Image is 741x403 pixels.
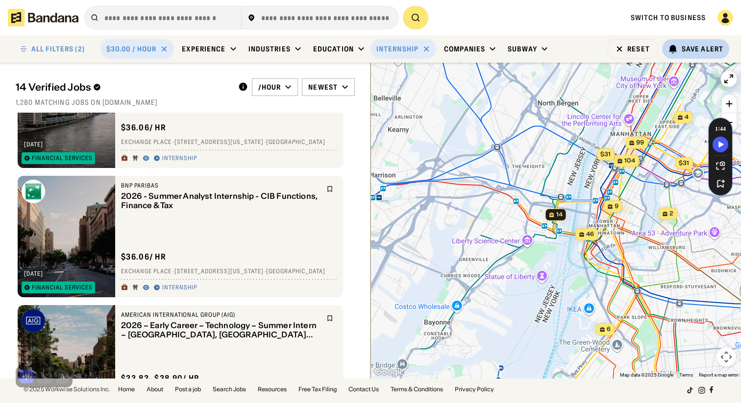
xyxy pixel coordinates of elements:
span: $31 [600,150,611,158]
span: 2 [669,210,673,218]
a: Free Tax Filing [298,386,337,392]
div: Newest [308,83,338,92]
div: 1,280 matching jobs on [DOMAIN_NAME] [16,98,355,107]
div: grid [16,113,355,379]
div: 14 Verified Jobs [16,81,230,93]
a: Privacy Policy [455,386,494,392]
div: BNP Paribas [121,182,321,190]
div: Financial Services [32,284,93,290]
a: Terms & Conditions [391,386,443,392]
button: Map camera controls [716,347,736,367]
div: Subway [508,45,537,53]
div: Internship [162,284,197,292]
div: Save Alert [682,45,723,53]
span: 4 [685,113,689,121]
div: Experience [182,45,225,53]
img: American International Group (AIG) logo [22,309,45,332]
span: 14 [556,211,563,219]
a: Report a map error [699,372,738,378]
span: 9 [615,202,618,211]
div: $ 36.06 / hr [121,252,166,262]
span: Map data ©2025 Google [620,372,673,378]
a: Resources [258,386,287,392]
div: Industries [248,45,291,53]
div: Exchange Place · [STREET_ADDRESS][US_STATE] · [GEOGRAPHIC_DATA] [121,139,337,146]
div: American International Group (AIG) [121,311,321,319]
div: Companies [444,45,485,53]
div: Education [313,45,354,53]
span: 6 [607,325,611,333]
div: Financial Services [32,155,93,161]
a: Home [118,386,135,392]
a: Switch to Business [631,13,706,22]
span: 104 [624,157,635,165]
div: ALL FILTERS (2) [31,46,85,52]
div: © 2025 Workwise Solutions Inc. [24,386,110,392]
a: Contact Us [348,386,379,392]
div: $30.00 / hour [106,45,157,53]
img: BNP Paribas logo [22,180,45,203]
a: Open this area in Google Maps (opens a new window) [373,366,405,379]
div: $ 33.83 - $38.90 / hr [121,373,199,383]
img: Google [373,366,405,379]
div: $ 36.06 / hr [121,122,166,133]
div: Internship [376,45,419,53]
div: [DATE] [24,142,43,147]
a: About [147,386,163,392]
img: Bandana logotype [8,9,78,26]
div: [DATE] [24,271,43,277]
div: Internship [162,155,197,163]
span: 99 [636,139,644,147]
div: 2026 - Summer Analyst Internship - CIB Functions, Finance & Tax [121,191,321,210]
div: /hour [258,83,281,92]
span: 46 [586,230,594,238]
a: Terms (opens in new tab) [679,372,693,378]
div: Exchange Place · [STREET_ADDRESS][US_STATE] · [GEOGRAPHIC_DATA] [121,268,337,276]
div: Reset [627,46,650,52]
div: 2026 – Early Career – Technology – Summer Intern – [GEOGRAPHIC_DATA], [GEOGRAPHIC_DATA] ([GEOGRAP... [121,321,321,339]
a: Search Jobs [213,386,246,392]
span: $31 [679,159,689,166]
a: Post a job [175,386,201,392]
